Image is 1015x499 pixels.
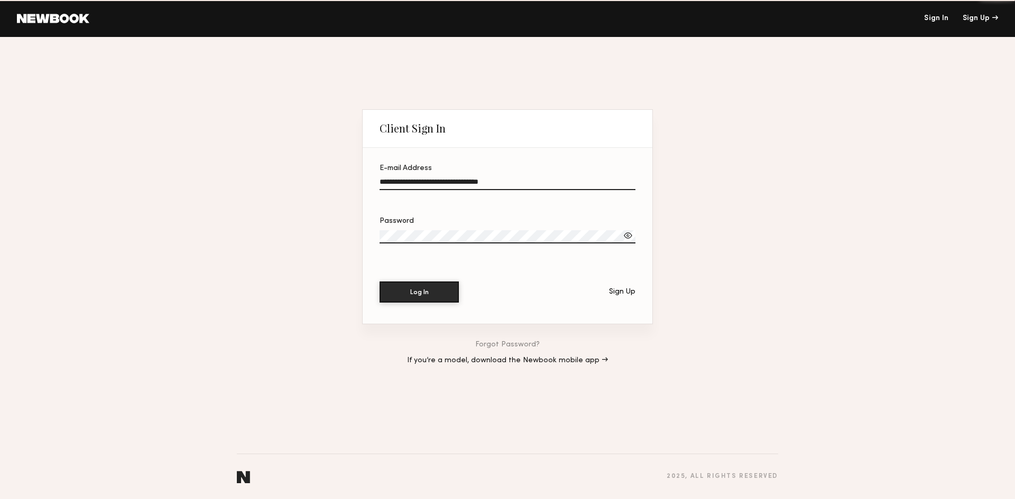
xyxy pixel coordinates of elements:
div: Sign Up [609,288,635,296]
div: Sign Up [963,15,998,22]
a: Forgot Password? [475,341,540,349]
div: E-mail Address [380,165,635,172]
div: Password [380,218,635,225]
a: If you’re a model, download the Newbook mobile app → [407,357,608,364]
div: 2025 , all rights reserved [667,473,778,480]
input: E-mail Address [380,178,635,190]
button: Log In [380,281,459,303]
div: Client Sign In [380,122,446,135]
a: Sign In [924,15,948,22]
input: Password [380,230,635,243]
